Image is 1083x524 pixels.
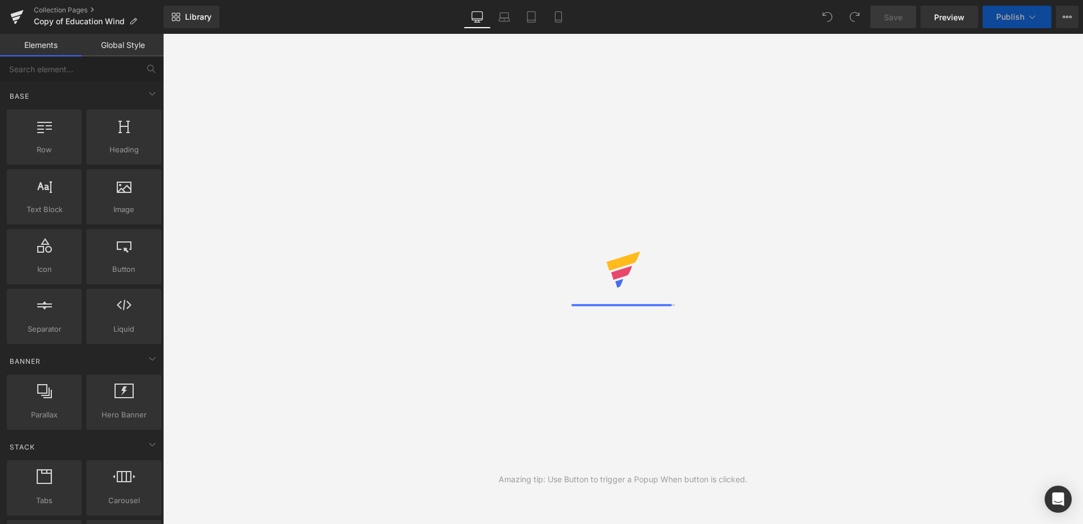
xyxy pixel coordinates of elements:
span: Heading [90,144,158,156]
span: Separator [10,323,78,335]
span: Hero Banner [90,409,158,421]
button: Undo [816,6,839,28]
button: More [1056,6,1078,28]
span: Tabs [10,495,78,507]
button: Redo [843,6,866,28]
a: Laptop [491,6,518,28]
span: Banner [8,356,42,367]
span: Liquid [90,323,158,335]
span: Image [90,204,158,215]
span: Base [8,91,30,102]
span: Save [884,11,902,23]
a: Preview [921,6,978,28]
button: Publish [983,6,1051,28]
div: Amazing tip: Use Button to trigger a Popup When button is clicked. [499,473,747,486]
div: Open Intercom Messenger [1045,486,1072,513]
a: Collection Pages [34,6,164,15]
span: Text Block [10,204,78,215]
span: Icon [10,263,78,275]
span: Stack [8,442,36,452]
a: Global Style [82,34,164,56]
a: Tablet [518,6,545,28]
span: Carousel [90,495,158,507]
a: New Library [164,6,219,28]
span: Button [90,263,158,275]
span: Preview [934,11,965,23]
span: Library [185,12,212,22]
span: Parallax [10,409,78,421]
span: Copy of Education Wind [34,17,125,26]
a: Mobile [545,6,572,28]
span: Row [10,144,78,156]
span: Publish [996,12,1024,21]
a: Desktop [464,6,491,28]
